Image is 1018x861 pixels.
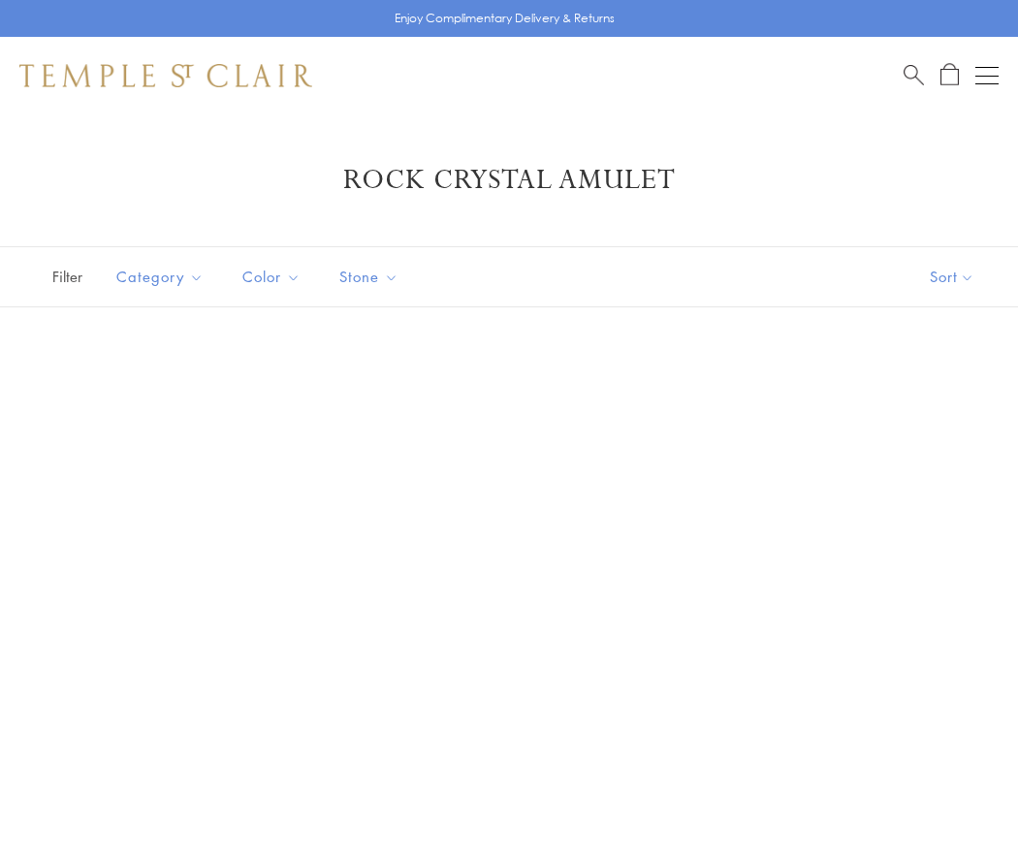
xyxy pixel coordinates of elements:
[395,9,615,28] p: Enjoy Complimentary Delivery & Returns
[107,265,218,289] span: Category
[886,247,1018,306] button: Show sort by
[233,265,315,289] span: Color
[48,163,970,198] h1: Rock Crystal Amulet
[325,255,413,299] button: Stone
[904,63,924,87] a: Search
[102,255,218,299] button: Category
[975,64,999,87] button: Open navigation
[330,265,413,289] span: Stone
[19,64,312,87] img: Temple St. Clair
[228,255,315,299] button: Color
[940,63,959,87] a: Open Shopping Bag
